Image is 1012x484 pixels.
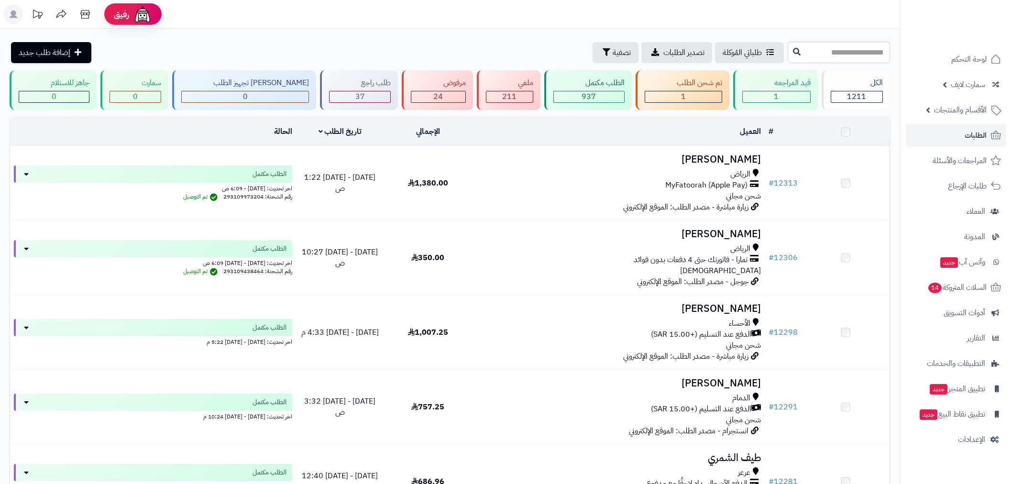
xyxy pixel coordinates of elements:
span: الإعدادات [958,433,985,446]
a: طلباتي المُوكلة [715,42,784,63]
img: ai-face.png [133,5,152,24]
a: تاريخ الطلب [319,126,362,137]
span: # [769,401,774,413]
div: مرفوض [411,77,465,88]
span: [DEMOGRAPHIC_DATA] [680,265,761,276]
a: ملغي 211 [475,70,542,110]
span: الرياض [730,243,750,254]
span: لوحة التحكم [951,53,987,66]
span: الدمام [732,393,750,404]
span: 937 [582,91,596,102]
span: التقارير [967,331,985,345]
a: # [769,126,773,137]
div: 37 [330,91,390,102]
span: السلات المتروكة [927,281,987,294]
a: تطبيق المتجرجديد [906,377,1006,400]
div: قيد المراجعه [742,77,811,88]
a: #12291 [769,401,798,413]
a: جاهز للاستلام 0 [8,70,99,110]
div: الطلب مكتمل [553,77,625,88]
span: شحن مجاني [726,414,761,426]
span: الدفع عند التسليم (+15.00 SAR) [651,329,751,340]
h3: طيف الشمري [476,452,761,463]
span: تطبيق نقاط البيع [919,407,985,421]
span: [DATE] - [DATE] 10:27 ص [302,246,378,269]
div: 937 [554,91,624,102]
a: العملاء [906,200,1006,223]
span: الطلب مكتمل [253,397,286,407]
h3: [PERSON_NAME] [476,154,761,165]
span: عرعر [738,467,750,478]
span: المراجعات والأسئلة [933,154,987,167]
span: الطلب مكتمل [253,169,286,179]
span: زيارة مباشرة - مصدر الطلب: الموقع الإلكتروني [623,351,748,362]
span: 37 [355,91,365,102]
span: [DATE] - [DATE] 1:22 ص [304,172,375,194]
span: # [769,252,774,264]
span: زيارة مباشرة - مصدر الطلب: الموقع الإلكتروني [623,201,748,213]
span: 14 [928,283,942,294]
div: ملغي [486,77,533,88]
a: الكل1211 [820,70,892,110]
span: الطلب مكتمل [253,244,286,253]
div: 211 [486,91,533,102]
a: #12306 [769,252,798,264]
div: 0 [19,91,89,102]
span: # [769,177,774,189]
span: الأحساء [729,318,750,329]
span: شحن مجاني [726,190,761,202]
span: [DATE] - [DATE] 4:33 م [301,327,379,338]
span: 757.25 [411,401,444,413]
a: التقارير [906,327,1006,350]
h3: [PERSON_NAME] [476,229,761,240]
a: الإجمالي [416,126,440,137]
span: جديد [940,257,958,268]
span: جديد [920,409,937,420]
span: MyFatoorah (Apple Pay) [665,180,748,191]
div: تم شحن الطلب [645,77,722,88]
span: تطبيق المتجر [929,382,985,396]
a: تصدير الطلبات [641,42,712,63]
span: أدوات التسويق [944,306,985,319]
span: تم التوصيل [183,192,220,201]
div: اخر تحديث: [DATE] - [DATE] 10:24 م [14,411,292,421]
div: طلب راجع [329,77,391,88]
div: 24 [411,91,465,102]
span: تصفية [613,47,631,58]
div: اخر تحديث: [DATE] - [DATE] 6:09 ص [14,257,292,267]
a: أدوات التسويق [906,301,1006,324]
div: جاهز للاستلام [19,77,89,88]
a: الإعدادات [906,428,1006,451]
span: 0 [52,91,56,102]
span: التطبيقات والخدمات [927,357,985,370]
div: 1 [743,91,810,102]
span: 211 [502,91,517,102]
img: logo-2.png [947,20,1003,40]
h3: [PERSON_NAME] [476,303,761,314]
button: تصفية [593,42,638,63]
span: شحن مجاني [726,340,761,351]
span: المدونة [964,230,985,243]
a: #12313 [769,177,798,189]
span: 1 [681,91,686,102]
span: الرياض [730,169,750,180]
span: 350.00 [411,252,444,264]
span: تمارا - فاتورتك حتى 4 دفعات بدون فوائد [634,254,748,265]
a: طلب راجع 37 [318,70,400,110]
span: الطلب مكتمل [253,468,286,477]
a: المراجعات والأسئلة [906,149,1006,172]
span: رقم الشحنة: 293109438464 [223,267,292,275]
div: 1 [645,91,722,102]
span: الأقسام والمنتجات [934,103,987,117]
a: السلات المتروكة14 [906,276,1006,299]
a: تم شحن الطلب 1 [634,70,731,110]
a: #12298 [769,327,798,338]
span: 1211 [847,91,866,102]
span: الطلب مكتمل [253,323,286,332]
span: انستجرام - مصدر الطلب: الموقع الإلكتروني [629,425,748,437]
span: جوجل - مصدر الطلب: الموقع الإلكتروني [637,276,748,287]
a: الطلب مكتمل 937 [542,70,634,110]
span: # [769,327,774,338]
span: تصدير الطلبات [663,47,704,58]
span: رقم الشحنة: 293109973204 [223,192,292,201]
